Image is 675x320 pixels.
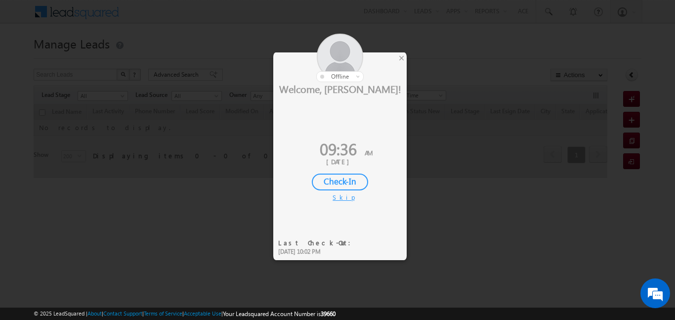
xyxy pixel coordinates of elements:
[396,52,407,63] div: ×
[312,174,368,190] div: Check-In
[320,137,357,160] span: 09:36
[365,148,373,157] span: AM
[333,193,347,202] div: Skip
[321,310,336,318] span: 39660
[281,157,399,166] div: [DATE]
[331,73,349,80] span: offline
[273,82,407,95] div: Welcome, [PERSON_NAME]!
[103,310,142,317] a: Contact Support
[278,247,357,256] div: [DATE] 10:02 PM
[223,310,336,318] span: Your Leadsquared Account Number is
[87,310,102,317] a: About
[34,309,336,319] span: © 2025 LeadSquared | | | | |
[184,310,221,317] a: Acceptable Use
[144,310,182,317] a: Terms of Service
[278,238,357,247] div: Last Check-Out:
